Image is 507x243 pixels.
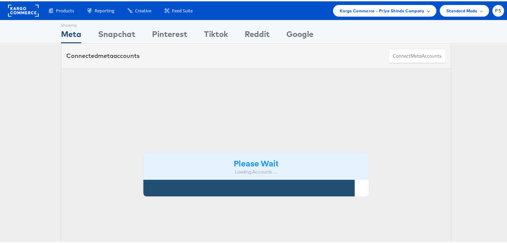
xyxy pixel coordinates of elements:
[61,19,81,27] div: Showing
[286,27,313,42] div: Google
[172,6,193,13] span: Feed Suite
[95,6,114,13] span: Reporting
[245,27,270,42] div: Reddit
[98,51,113,58] span: meta
[56,6,74,13] span: Products
[411,52,422,58] span: meta
[135,6,151,13] span: Creative
[446,6,477,13] span: Standard Mode
[204,27,228,42] div: Tiktok
[388,47,446,62] button: ConnectmetaAccounts
[152,27,187,42] div: Pinterest
[66,50,140,59] div: Connected accounts
[148,167,364,174] div: Loading Accounts ....
[61,27,81,42] div: Meta
[495,7,501,12] span: PS
[234,156,278,167] strong: Please Wait
[340,6,425,13] span: Kargo Commerce - Priya Shinde Company
[98,27,135,42] div: Snapchat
